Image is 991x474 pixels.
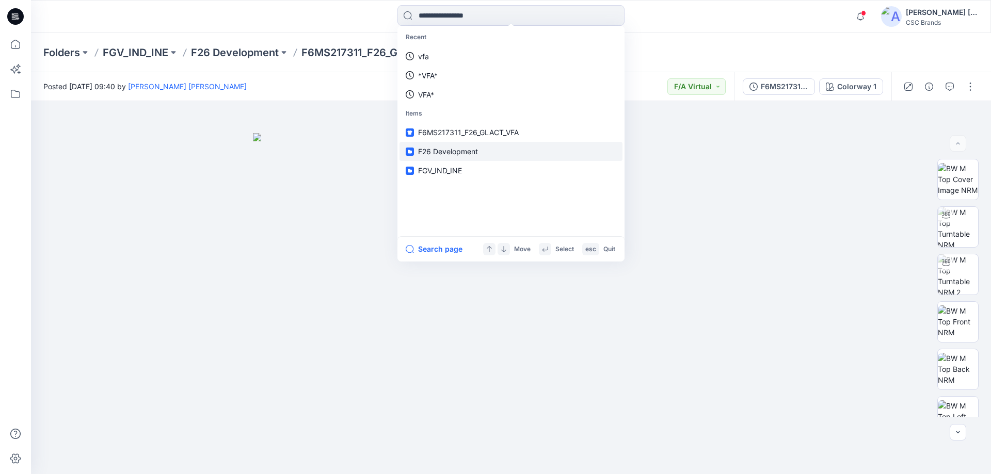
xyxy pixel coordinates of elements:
[128,82,247,91] a: [PERSON_NAME] [PERSON_NAME]
[514,244,531,255] p: Move
[906,6,978,19] div: [PERSON_NAME] [PERSON_NAME]
[43,45,80,60] a: Folders
[399,47,622,66] a: vfa
[399,161,622,180] a: FGV_IND_INE
[837,81,876,92] div: Colorway 1
[418,166,462,175] span: FGV_IND_INE
[555,244,574,255] p: Select
[938,305,978,338] img: BW M Top Front NRM
[938,163,978,195] img: BW M Top Cover Image NRM
[418,51,429,62] p: vfa
[938,254,978,295] img: BW M Top Turntable NRM 2
[938,400,978,433] img: BW M Top Left NRM
[399,28,622,47] p: Recent
[603,244,615,255] p: Quit
[406,243,462,255] button: Search page
[301,45,449,60] p: F6MS217311_F26_GLACT_VFA
[743,78,815,95] button: F6MS217311_F26_GLACT_VFA
[191,45,279,60] a: F26 Development
[399,104,622,123] p: Items
[103,45,168,60] a: FGV_IND_INE
[906,19,978,26] div: CSC Brands
[399,142,622,161] a: F26 Development
[585,244,596,255] p: esc
[761,81,808,92] div: F6MS217311_F26_GLACT_VFA
[819,78,883,95] button: Colorway 1
[418,128,519,137] span: F6MS217311_F26_GLACT_VFA
[418,147,478,156] span: F26 Development
[938,207,978,247] img: BW M Top Turntable NRM
[399,123,622,142] a: F6MS217311_F26_GLACT_VFA
[881,6,902,27] img: avatar
[921,78,937,95] button: Details
[43,81,247,92] span: Posted [DATE] 09:40 by
[938,353,978,385] img: BW M Top Back NRM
